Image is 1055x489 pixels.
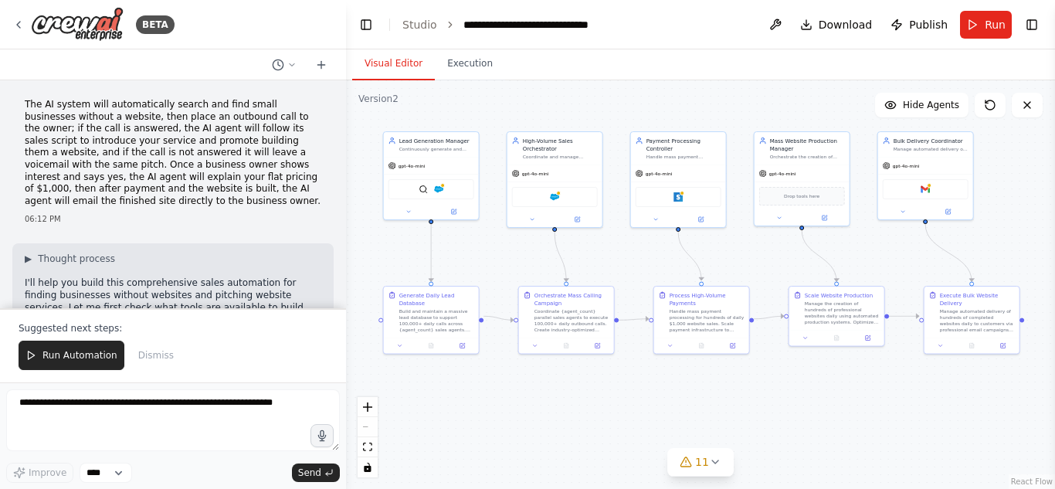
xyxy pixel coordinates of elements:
[630,131,727,228] div: Payment Processing ControllerHandle mass payment processing for hundreds of daily conversions at ...
[298,467,321,479] span: Send
[399,146,474,152] div: Continuously generate and maintain a database of {daily_lead_quota} qualified small business lead...
[399,291,474,307] div: Generate Daily Lead Database
[138,349,174,362] span: Dismiss
[358,93,399,105] div: Version 2
[309,56,334,74] button: Start a new chat
[805,291,873,299] div: Scale Website Production
[820,334,853,343] button: No output available
[894,146,968,152] div: Manage automated delivery of completed websites to hundreds of customers daily via email. Handle ...
[550,341,582,351] button: No output available
[784,192,819,200] span: Drop tools here
[889,312,919,320] g: Edge from 192d83a6-b498-48ce-bd31-b16060cd9bc8 to 4cda49d5-56b3-45a8-bd16-a9aa88e5e2a5
[358,437,378,457] button: fit view
[402,17,589,32] nav: breadcrumb
[42,349,117,362] span: Run Automation
[646,137,721,152] div: Payment Processing Controller
[719,341,745,351] button: Open in side panel
[1011,477,1053,486] a: React Flow attribution
[653,286,750,355] div: Process High-Volume PaymentsHandle mass payment processing for hundreds of daily $1,000 website s...
[989,341,1016,351] button: Open in side panel
[402,19,437,31] a: Studio
[6,463,73,483] button: Improve
[19,322,327,334] p: Suggested next steps:
[789,286,885,347] div: Scale Website ProductionManage the creation of hundreds of professional websites daily using auto...
[25,213,321,225] div: 06:12 PM
[266,56,303,74] button: Switch to previous chat
[940,291,1015,307] div: Execute Bulk Website Delivery
[584,341,610,351] button: Open in side panel
[893,163,920,169] span: gpt-4o-mini
[955,341,988,351] button: No output available
[534,291,609,307] div: Orchestrate Mass Calling Campaign
[435,48,505,80] button: Execution
[383,131,480,220] div: Lead Generation ManagerContinuously generate and maintain a database of {daily_lead_quota} qualif...
[310,424,334,447] button: Click to speak your automation idea
[798,230,840,282] g: Edge from d8d3b503-bcc3-4d9a-8248-495845917b90 to 192d83a6-b498-48ce-bd31-b16060cd9bc8
[770,154,845,160] div: Orchestrate the creation of hundreds of websites daily using automated templates and production s...
[25,99,321,207] p: The AI system will automatically search and find small businesses without a website, then place a...
[449,341,475,351] button: Open in side panel
[415,341,447,351] button: No output available
[921,224,975,282] g: Edge from ca8e6802-7af1-4885-b489-a66261851c11 to 4cda49d5-56b3-45a8-bd16-a9aa88e5e2a5
[921,185,930,194] img: Gmail
[434,185,443,194] img: Salesforce
[670,308,745,333] div: Handle mass payment processing for hundreds of daily $1,000 website sales. Scale payment infrastr...
[685,341,717,351] button: No output available
[292,464,340,482] button: Send
[770,137,845,152] div: Mass Website Production Manager
[769,171,796,177] span: gpt-4o-mini
[358,397,378,417] button: zoom in
[358,457,378,477] button: toggle interactivity
[355,14,377,36] button: Hide left sidebar
[819,17,873,32] span: Download
[551,232,570,282] g: Edge from 02045d52-d27f-4df7-ad51-840780751234 to cb3150d2-cb14-488f-ac6d-d8986812ff56
[679,215,723,224] button: Open in side panel
[1021,14,1043,36] button: Show right sidebar
[674,232,705,280] g: Edge from 003dc6ca-6b80-41ec-8e5d-1562c18dde46 to 35b11419-2ae0-426e-8875-266a426c77d0
[877,131,974,220] div: Bulk Delivery CoordinatorManage automated delivery of completed websites to hundreds of customers...
[483,312,514,324] g: Edge from ac93205a-1b67-46dc-ae59-7c54d90fb096 to cb3150d2-cb14-488f-ac6d-d8986812ff56
[794,11,879,39] button: Download
[754,312,784,322] g: Edge from 35b11419-2ae0-426e-8875-266a426c77d0 to 192d83a6-b498-48ce-bd31-b16060cd9bc8
[555,215,599,224] button: Open in side panel
[909,17,948,32] span: Publish
[854,334,880,343] button: Open in side panel
[427,224,435,282] g: Edge from 5f9a268c-1023-4121-b845-c1eb34a5b13c to ac93205a-1b67-46dc-ae59-7c54d90fb096
[670,291,745,307] div: Process High-Volume Payments
[550,192,559,202] img: Salesforce
[399,308,474,333] div: Build and maintain a massive lead database to support 100,000+ daily calls across {agent_count} s...
[646,171,673,177] span: gpt-4o-mini
[646,154,721,160] div: Handle mass payment processing for hundreds of daily conversions at $1,000 each. Manage Stripe in...
[358,397,378,477] div: React Flow controls
[399,137,474,144] div: Lead Generation Manager
[903,99,959,111] span: Hide Agents
[940,308,1015,333] div: Manage automated delivery of hundreds of completed websites daily to customers via professional e...
[884,11,954,39] button: Publish
[399,163,426,169] span: gpt-4o-mini
[518,286,615,355] div: Orchestrate Mass Calling CampaignCoordinate {agent_count} parallel sales agents to execute 100,00...
[802,213,846,222] button: Open in side panel
[985,17,1006,32] span: Run
[522,171,549,177] span: gpt-4o-mini
[419,185,428,194] img: SerperDevTool
[924,286,1020,355] div: Execute Bulk Website DeliveryManage automated delivery of hundreds of completed websites daily to...
[894,137,968,144] div: Bulk Delivery Coordinator
[31,7,124,42] img: Logo
[38,253,115,265] span: Thought process
[432,207,476,216] button: Open in side panel
[619,315,649,324] g: Edge from cb3150d2-cb14-488f-ac6d-d8986812ff56 to 35b11419-2ae0-426e-8875-266a426c77d0
[29,467,66,479] span: Improve
[25,253,32,265] span: ▶
[19,341,124,370] button: Run Automation
[136,15,175,34] div: BETA
[523,154,598,160] div: Coordinate and manage {agent_count} parallel sales agents making 1,000 calls each daily. Create o...
[673,192,683,202] img: Stripe
[667,448,734,477] button: 11
[926,207,970,216] button: Open in side panel
[695,454,709,470] span: 11
[383,286,480,355] div: Generate Daily Lead DatabaseBuild and maintain a massive lead database to support 100,000+ daily ...
[523,137,598,152] div: High-Volume Sales Orchestrator
[534,308,609,333] div: Coordinate {agent_count} parallel sales agents to execute 100,000+ daily outbound calls. Create i...
[805,301,880,325] div: Manage the creation of hundreds of professional websites daily using automated production systems...
[352,48,435,80] button: Visual Editor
